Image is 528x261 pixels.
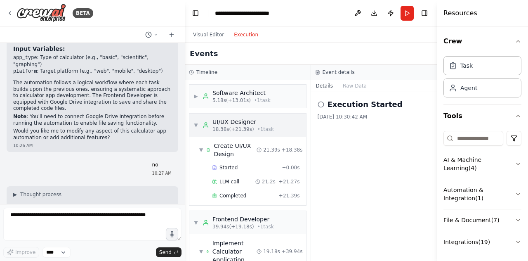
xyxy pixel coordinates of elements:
[190,7,201,19] button: Hide left sidebar
[13,55,172,68] li: : Type of calculator (e.g., "basic", "scientific", "graphing")
[215,9,290,17] nav: breadcrumb
[13,80,172,112] p: The automation follows a logical workflow where each task builds upon the previous ones, ensuring...
[73,8,93,18] div: BETA
[311,80,338,92] button: Details
[257,223,274,230] span: • 1 task
[419,7,430,19] button: Hide right sidebar
[212,215,274,223] div: Frontend Developer
[20,191,61,198] span: Thought process
[193,219,198,226] span: ▼
[13,45,65,52] strong: Input Variables:
[282,248,303,255] span: + 39.94s
[328,99,403,110] h2: Execution Started
[460,62,473,70] div: Task
[212,118,274,126] div: UI/UX Designer
[263,248,280,255] span: 19.18s
[212,223,254,230] span: 39.94s (+19.18s)
[142,30,162,40] button: Switch to previous chat
[282,164,299,171] span: + 0.00s
[460,84,477,92] div: Agent
[219,164,238,171] span: Started
[193,122,198,128] span: ▼
[13,114,26,119] strong: Note
[229,30,263,40] button: Execution
[3,247,39,258] button: Improve
[13,191,17,198] span: ▶
[165,30,178,40] button: Start a new chat
[13,142,172,149] div: 10:26 AM
[13,69,37,74] code: platform
[219,178,239,185] span: LLM call
[188,30,229,40] button: Visual Editor
[318,114,431,120] div: [DATE] 10:30:42 AM
[15,249,35,256] span: Improve
[13,114,172,126] p: : You'll need to connect Google Drive integration before running the automation to enable file sa...
[190,48,218,59] h2: Events
[323,69,355,76] h3: Event details
[159,249,172,256] span: Send
[199,147,203,153] span: ▼
[152,170,172,176] div: 10:27 AM
[13,55,37,61] code: app_type
[443,209,521,231] button: File & Document(7)
[443,149,521,179] button: AI & Machine Learning(4)
[196,69,217,76] h3: Timeline
[443,231,521,253] button: Integrations(19)
[212,126,254,133] span: 18.38s (+21.39s)
[199,248,203,255] span: ▼
[152,162,172,168] p: no
[443,53,521,104] div: Crew
[156,247,181,257] button: Send
[13,128,172,141] p: Would you like me to modify any aspect of this calculator app automation or add additional features?
[443,30,521,53] button: Crew
[219,192,246,199] span: Completed
[214,142,257,158] div: Create UI/UX Design
[13,191,61,198] button: ▶Thought process
[338,80,372,92] button: Raw Data
[254,97,271,104] span: • 1 task
[279,192,300,199] span: + 21.39s
[212,97,251,104] span: 5.18s (+13.01s)
[279,178,300,185] span: + 21.27s
[282,147,303,153] span: + 18.38s
[166,228,178,240] button: Click to speak your automation idea
[212,89,271,97] div: Software Architect
[13,68,172,75] li: : Target platform (e.g., "web", "mobile", "desktop")
[443,8,477,18] h4: Resources
[443,104,521,128] button: Tools
[193,93,198,100] span: ▶
[263,147,280,153] span: 21.39s
[16,4,66,22] img: Logo
[257,126,274,133] span: • 1 task
[262,178,276,185] span: 21.2s
[443,179,521,209] button: Automation & Integration(1)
